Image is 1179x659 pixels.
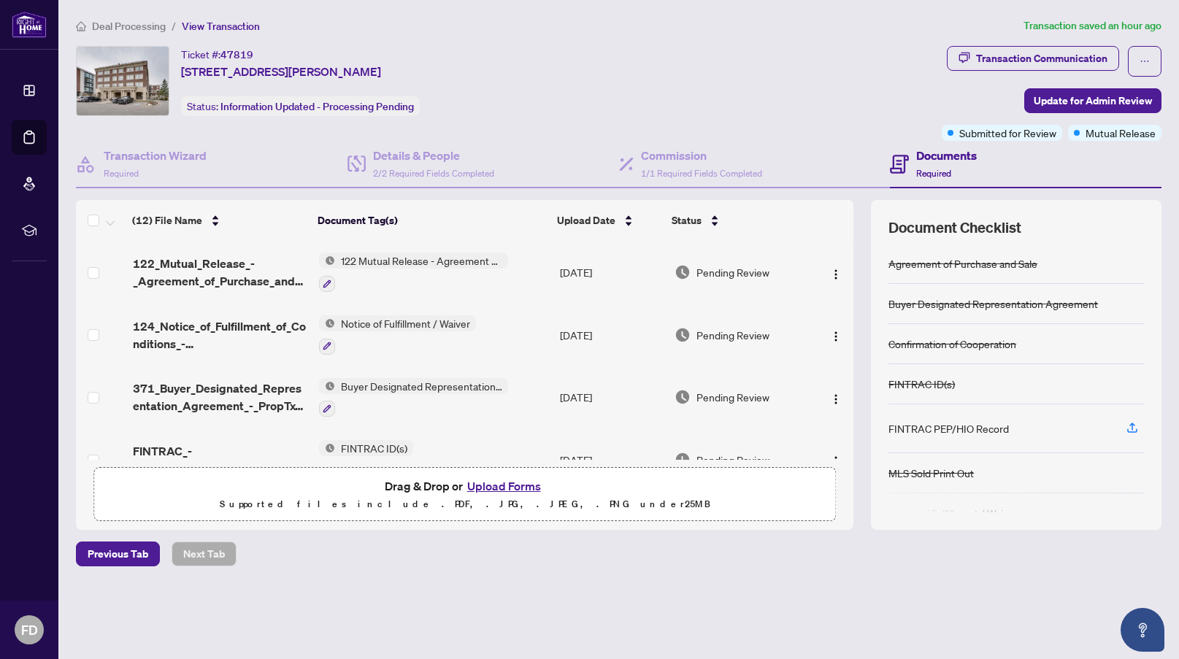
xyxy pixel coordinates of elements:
img: Status Icon [319,378,335,394]
span: Pending Review [696,389,769,405]
span: 371_Buyer_Designated_Representation_Agreement_-_PropTx-[PERSON_NAME].pdf [133,379,307,415]
button: Status IconNotice of Fulfillment / Waiver [319,315,476,355]
button: Transaction Communication [947,46,1119,71]
span: 1/1 Required Fields Completed [641,168,762,179]
img: Document Status [675,327,691,343]
td: [DATE] [554,304,669,366]
button: Status Icon122 Mutual Release - Agreement of Purchase and Sale [319,253,508,292]
div: Ticket #: [181,46,253,63]
button: Logo [824,323,848,347]
img: Status Icon [319,440,335,456]
img: Status Icon [319,253,335,269]
img: IMG-W12107826_1.jpg [77,47,169,115]
span: Submitted for Review [959,125,1056,141]
span: FINTRAC ID(s) [335,440,413,456]
span: 2/2 Required Fields Completed [373,168,494,179]
img: Document Status [675,452,691,468]
h4: Documents [916,147,977,164]
div: Buyer Designated Representation Agreement [888,296,1098,312]
img: Logo [830,331,842,342]
span: Mutual Release [1086,125,1156,141]
span: Required [104,168,139,179]
img: Logo [830,455,842,467]
div: FINTRAC ID(s) [888,376,955,392]
th: (12) File Name [126,200,312,241]
span: 124_Notice_of_Fulfillment_of_Conditions_-_Agreement_of_Purchase_and_Sale_-_A_-_PropTx-[PERSON_NAM... [133,317,307,352]
h4: Details & People [373,147,494,164]
img: Document Status [675,264,691,280]
span: Required [916,168,951,179]
h4: Transaction Wizard [104,147,207,164]
th: Document Tag(s) [312,200,551,241]
span: [STREET_ADDRESS][PERSON_NAME] [181,63,381,80]
span: Upload Date [557,212,615,228]
button: Logo [824,261,848,284]
span: FINTRAC_-_630_Individual_Identification_Record__B__-_PropTx-[PERSON_NAME].pdf [133,442,307,477]
span: (12) File Name [132,212,202,228]
button: Logo [824,385,848,409]
span: Information Updated - Processing Pending [220,100,414,113]
div: MLS Sold Print Out [888,465,974,481]
td: [DATE] [554,241,669,304]
h4: Commission [641,147,762,164]
div: FINTRAC PEP/HIO Record [888,420,1009,436]
span: Previous Tab [88,542,148,566]
img: Status Icon [319,315,335,331]
td: [DATE] [554,428,669,491]
span: Pending Review [696,327,769,343]
span: 47819 [220,48,253,61]
span: Update for Admin Review [1034,89,1152,112]
span: Deal Processing [92,20,166,33]
div: Confirmation of Cooperation [888,336,1016,352]
button: Logo [824,448,848,471]
span: Notice of Fulfillment / Waiver [335,315,476,331]
button: Update for Admin Review [1024,88,1161,113]
p: Supported files include .PDF, .JPG, .JPEG, .PNG under 25 MB [103,496,826,513]
span: Pending Review [696,452,769,468]
li: / [172,18,176,34]
span: Drag & Drop or [385,477,545,496]
div: Status: [181,96,420,116]
span: Buyer Designated Representation Agreement [335,378,508,394]
button: Status IconBuyer Designated Representation Agreement [319,378,508,417]
article: Transaction saved an hour ago [1024,18,1161,34]
span: View Transaction [182,20,260,33]
span: Status [672,212,702,228]
th: Status [666,200,809,241]
button: Previous Tab [76,542,160,566]
img: logo [12,11,47,38]
span: ellipsis [1140,56,1150,66]
span: 122_Mutual_Release_-_Agreement_of_Purchase_and_Sale_-_PropTx-[PERSON_NAME].pdf [133,255,307,290]
div: Agreement of Purchase and Sale [888,255,1037,271]
div: Transaction Communication [976,47,1107,70]
img: Logo [830,393,842,405]
button: Status IconFINTRAC ID(s) [319,440,413,479]
img: Document Status [675,389,691,405]
th: Upload Date [551,200,666,241]
span: FD [21,620,38,640]
button: Next Tab [172,542,237,566]
span: Pending Review [696,264,769,280]
span: home [76,21,86,31]
td: [DATE] [554,366,669,429]
button: Open asap [1121,608,1164,652]
span: Document Checklist [888,217,1021,238]
span: Drag & Drop orUpload FormsSupported files include .PDF, .JPG, .JPEG, .PNG under25MB [94,468,835,522]
img: Logo [830,269,842,280]
span: 122 Mutual Release - Agreement of Purchase and Sale [335,253,508,269]
button: Upload Forms [463,477,545,496]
